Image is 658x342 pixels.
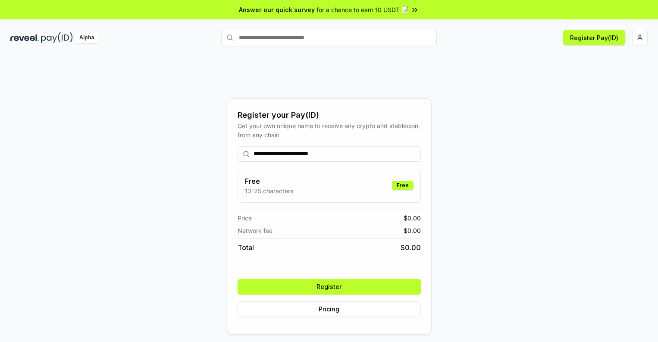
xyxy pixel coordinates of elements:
[316,5,409,14] span: for a chance to earn 10 USDT 📝
[245,176,293,186] h3: Free
[563,30,625,45] button: Register Pay(ID)
[238,109,421,121] div: Register your Pay(ID)
[238,301,421,317] button: Pricing
[238,226,273,235] span: Network fee
[10,32,39,43] img: reveel_dark
[392,181,414,190] div: Free
[404,226,421,235] span: $ 0.00
[238,279,421,295] button: Register
[238,121,421,139] div: Get your own unique name to receive any crypto and stablecoin, from any chain
[238,213,252,223] span: Price
[238,242,254,253] span: Total
[239,5,315,14] span: Answer our quick survey
[41,32,73,43] img: pay_id
[401,242,421,253] span: $ 0.00
[404,213,421,223] span: $ 0.00
[245,186,293,195] p: 13-25 characters
[75,32,99,43] div: Alpha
